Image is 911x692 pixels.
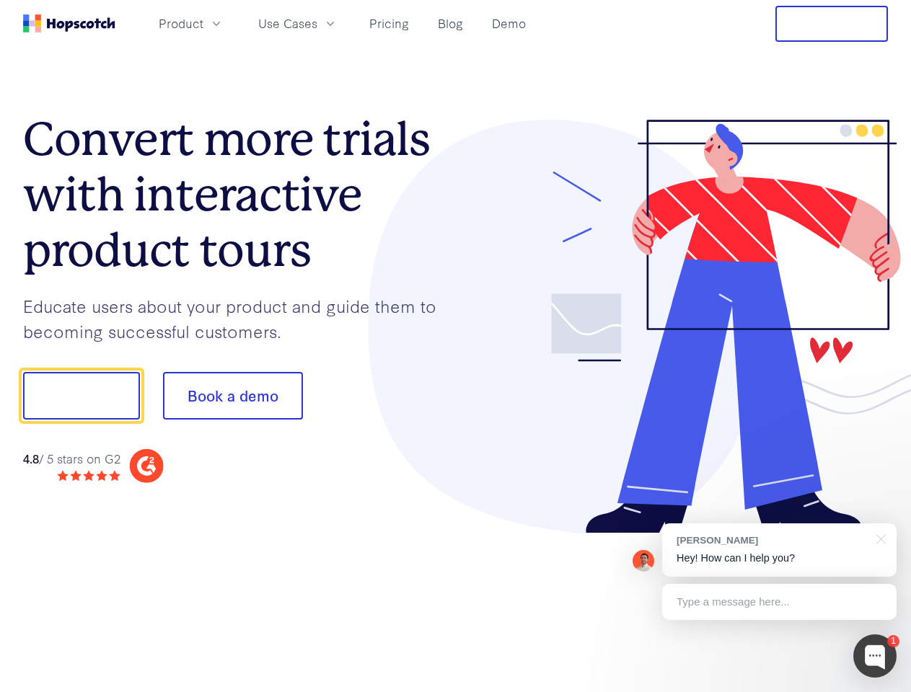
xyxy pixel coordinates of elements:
button: Show me! [23,372,140,420]
div: 1 [887,635,899,647]
img: Mark Spera [633,550,654,572]
button: Product [150,12,232,35]
p: Educate users about your product and guide them to becoming successful customers. [23,293,456,343]
span: Use Cases [258,14,317,32]
button: Book a demo [163,372,303,420]
a: Pricing [364,12,415,35]
div: / 5 stars on G2 [23,450,120,468]
span: Product [159,14,203,32]
a: Demo [486,12,532,35]
a: Blog [432,12,469,35]
div: Type a message here... [662,584,897,620]
button: Use Cases [250,12,346,35]
p: Hey! How can I help you? [677,551,882,566]
h1: Convert more trials with interactive product tours [23,112,456,278]
button: Free Trial [775,6,888,42]
div: [PERSON_NAME] [677,533,868,547]
strong: 4.8 [23,450,39,466]
a: Home [23,14,115,32]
